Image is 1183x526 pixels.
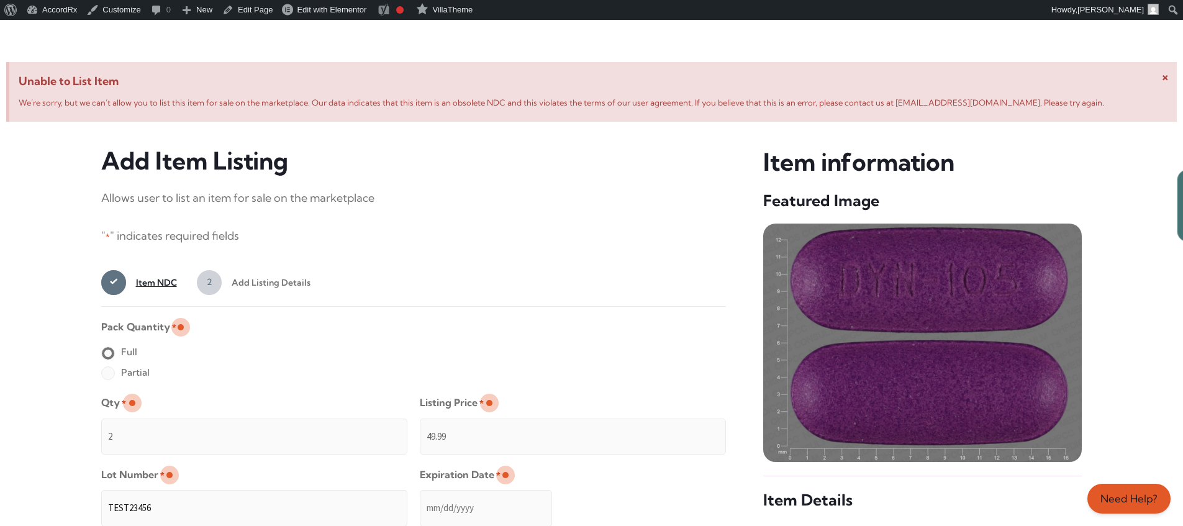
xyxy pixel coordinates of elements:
span: Add Listing Details [222,270,310,295]
label: Expiration Date [420,465,501,485]
h3: Add Item Listing [101,147,727,176]
span: Unable to List Item [19,71,1167,91]
span: 2 [197,270,222,295]
div: Focus keyphrase not set [396,6,404,14]
h5: Item Details [763,490,1082,510]
span: We’re sorry, but we can’t allow you to list this item for sale on the marketplace. Our data indic... [19,97,1104,107]
span: [PERSON_NAME] [1077,5,1144,14]
span: Edit with Elementor [297,5,366,14]
span: Item NDC [126,270,177,295]
h3: Item information [763,147,1082,178]
a: Need Help? [1087,484,1171,514]
input: mm/dd/yyyy [420,490,552,526]
a: 1Item NDC [101,270,177,295]
label: Qty [101,392,126,413]
span: × [1162,68,1169,84]
label: Partial [101,363,150,383]
p: " " indicates required fields [101,226,727,247]
label: Full [101,342,137,362]
legend: Pack Quantity [101,317,176,337]
label: Listing Price [420,392,484,413]
span: 1 [101,270,126,295]
h5: Featured Image [763,191,1082,211]
label: Lot Number [101,465,165,485]
p: Allows user to list an item for sale on the marketplace [101,188,727,208]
